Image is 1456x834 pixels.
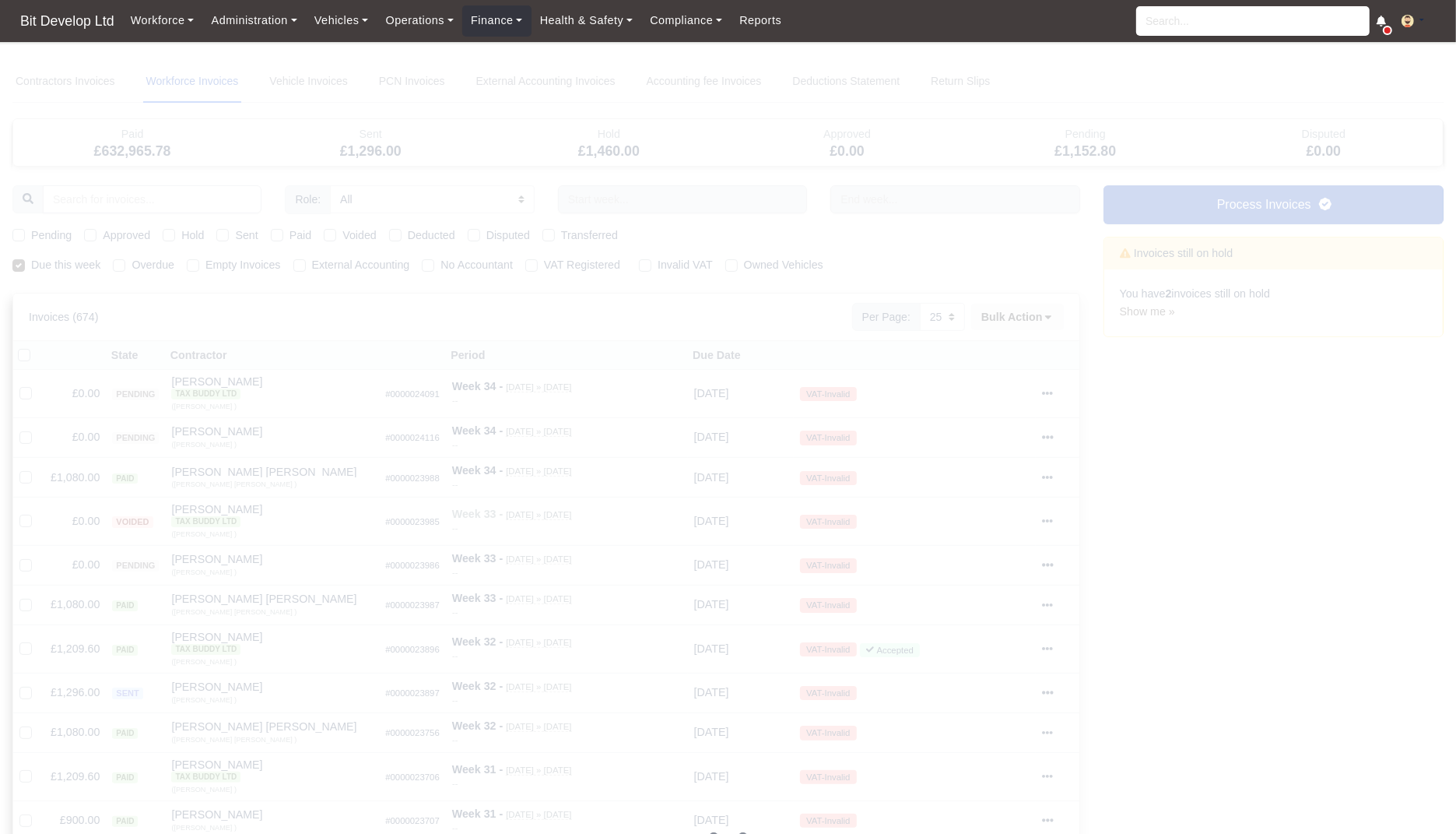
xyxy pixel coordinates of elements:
a: Workforce [122,5,203,36]
a: Vehicles [306,5,377,36]
input: Search... [1136,6,1370,36]
iframe: Chat Widget [1378,759,1456,834]
a: Health & Safety [532,5,642,36]
a: Administration [202,5,305,36]
a: Finance [462,5,532,36]
a: Bit Develop Ltd [12,6,122,37]
a: Compliance [641,5,731,36]
a: Reports [731,5,790,36]
a: Operations [377,5,461,36]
